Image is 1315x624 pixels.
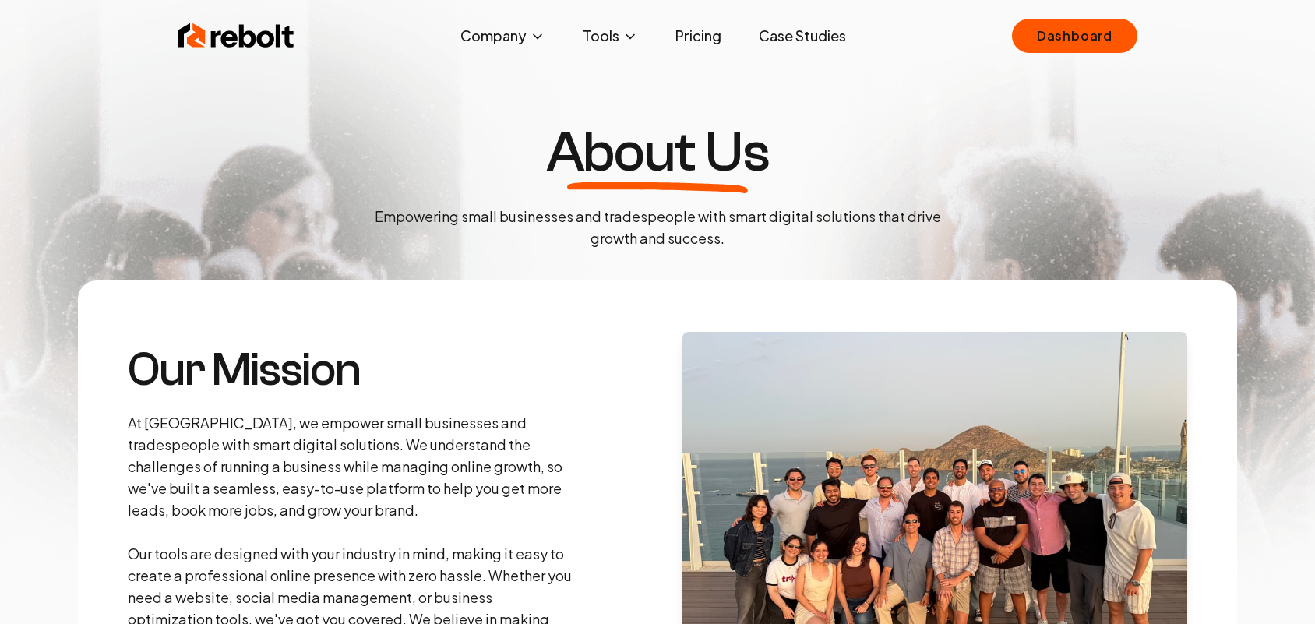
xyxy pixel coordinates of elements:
[448,20,558,51] button: Company
[570,20,650,51] button: Tools
[746,20,858,51] a: Case Studies
[178,20,294,51] img: Rebolt Logo
[361,206,954,249] p: Empowering small businesses and tradespeople with smart digital solutions that drive growth and s...
[546,125,769,181] h1: About Us
[663,20,734,51] a: Pricing
[128,347,576,393] h3: Our Mission
[1012,19,1137,53] a: Dashboard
